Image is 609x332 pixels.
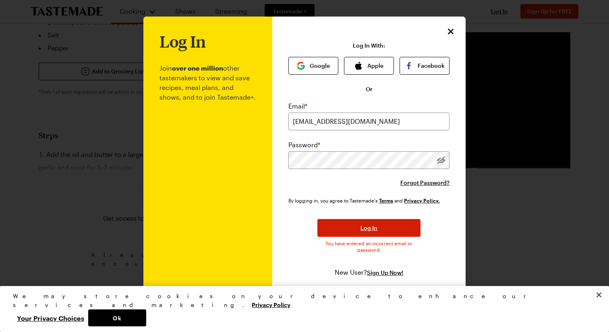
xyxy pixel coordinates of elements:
span: Or [366,85,373,93]
span: New User? [335,268,367,276]
div: We may store cookies on your device to enhance our services and marketing. [13,292,589,309]
button: Sign Up Now! [367,269,403,277]
span: Log In [360,224,377,232]
span: You have entered an incorrect email or password. [317,240,420,253]
button: Apple [344,57,394,75]
button: Forgot Password? [400,179,449,187]
button: Google [288,57,338,75]
h1: Log In [159,33,206,50]
button: Close [590,286,608,304]
b: over one million [172,64,223,72]
div: This site is protected by reCAPTCHA and the Google and apply. [288,285,449,298]
button: Close [445,26,456,37]
button: Ok [88,309,146,326]
button: Your Privacy Choices [13,309,88,326]
button: Facebook [400,57,449,75]
a: Tastemade Terms of Service [379,197,393,204]
a: Tastemade Privacy Policy [404,197,440,204]
div: Privacy [13,292,589,326]
p: Join other tastemakers to view and save recipes, meal plans, and shows, and to join Tastemade+. [159,50,256,293]
label: Email [288,101,307,111]
label: Password [288,140,320,150]
div: By logging in, you agree to Tastemade's and [288,196,443,205]
p: Log In With: [353,42,385,49]
button: Log In [317,219,420,237]
a: More information about your privacy, opens in a new tab [252,301,290,308]
a: Google Privacy Policy [412,285,447,292]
